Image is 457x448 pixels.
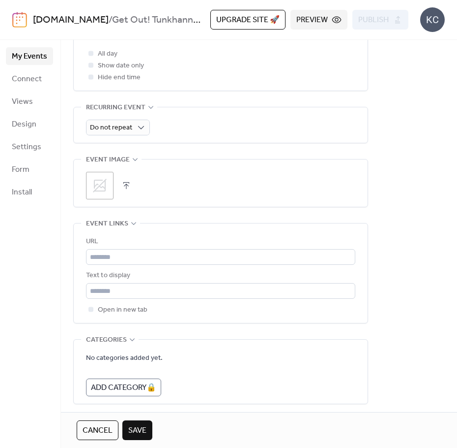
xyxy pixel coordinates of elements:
[86,270,353,282] div: Text to display
[6,115,53,133] a: Design
[420,7,445,32] div: KC
[210,10,286,30] button: Upgrade site 🚀
[12,119,36,130] span: Design
[86,172,114,199] div: ;
[109,11,112,30] b: /
[86,334,127,346] span: Categories
[12,96,33,108] span: Views
[12,164,29,176] span: Form
[122,420,152,440] button: Save
[86,102,145,114] span: Recurring event
[6,47,53,65] a: My Events
[90,121,132,134] span: Do not repeat
[12,73,42,85] span: Connect
[6,70,53,88] a: Connect
[290,10,347,30] button: Preview
[33,11,109,30] a: [DOMAIN_NAME]
[86,236,353,248] div: URL
[77,420,118,440] button: Cancel
[86,352,163,364] span: No categories added yet.
[98,304,147,316] span: Open in new tab
[112,11,287,30] b: Get Out! Tunkhannock Program Calendar
[86,218,128,230] span: Event links
[6,93,53,110] a: Views
[86,154,130,166] span: Event image
[128,425,146,437] span: Save
[12,51,47,63] span: My Events
[6,183,53,201] a: Install
[6,138,53,156] a: Settings
[12,12,27,28] img: logo
[12,141,41,153] span: Settings
[12,187,32,198] span: Install
[296,14,328,26] span: Preview
[6,160,53,178] a: Form
[98,72,141,84] span: Hide end time
[98,48,117,60] span: All day
[216,14,280,26] span: Upgrade site 🚀
[83,425,113,437] span: Cancel
[98,60,144,72] span: Show date only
